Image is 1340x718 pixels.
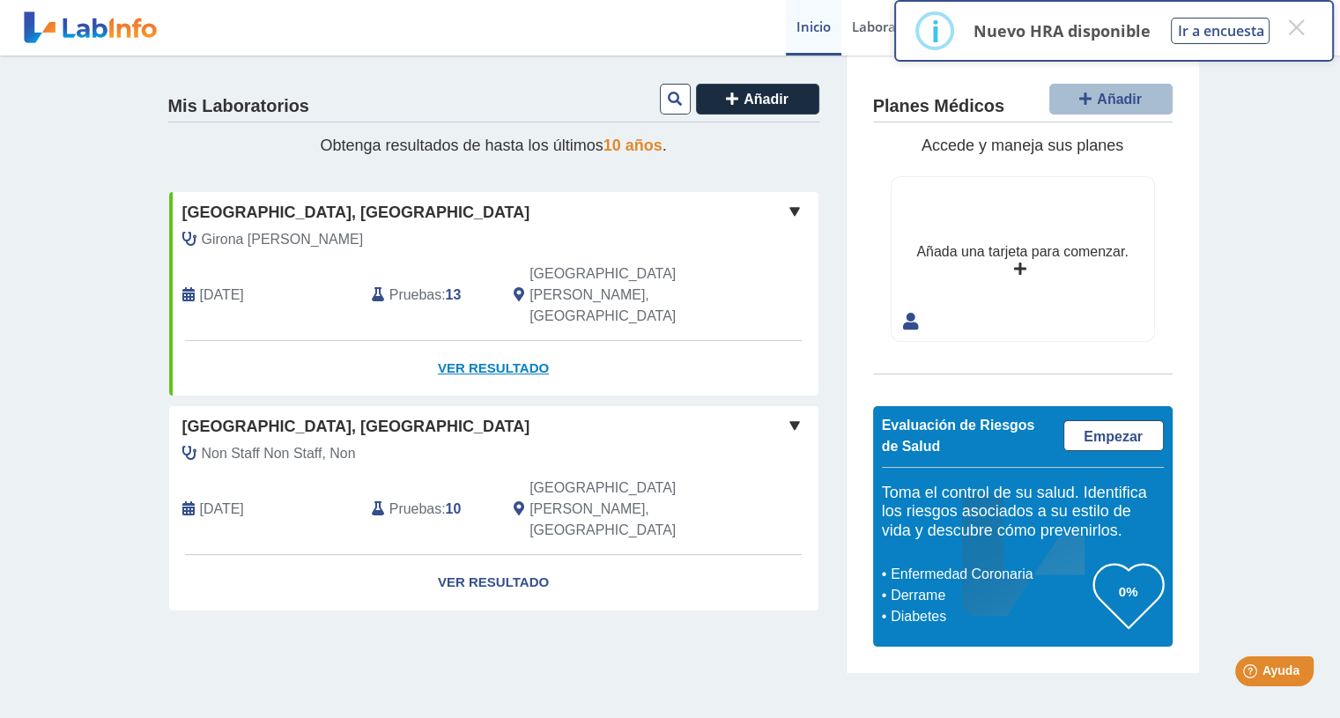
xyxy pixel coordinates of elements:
a: Empezar [1063,420,1164,451]
iframe: Help widget launcher [1183,649,1321,699]
span: 10 años [603,137,663,154]
div: i [930,15,939,47]
span: [GEOGRAPHIC_DATA], [GEOGRAPHIC_DATA] [182,415,530,439]
div: : [359,263,500,327]
li: Derrame [886,585,1093,606]
span: Pruebas [389,499,441,520]
span: Empezar [1084,429,1143,444]
h3: 0% [1093,581,1164,603]
span: San Juan, PR [529,263,724,327]
a: Ver Resultado [169,555,818,611]
h5: Toma el control de su salud. Identifica los riesgos asociados a su estilo de vida y descubre cómo... [882,484,1164,541]
a: Ver Resultado [169,341,818,396]
span: 2025-08-26 [200,285,244,306]
span: Pruebas [389,285,441,306]
button: Close this dialog [1280,11,1312,43]
span: [GEOGRAPHIC_DATA], [GEOGRAPHIC_DATA] [182,201,530,225]
span: Añadir [1097,92,1142,107]
b: 10 [446,501,462,516]
span: Obtenga resultados de hasta los últimos . [320,137,666,154]
span: San Juan, PR [529,477,724,541]
li: Diabetes [886,606,1093,627]
h4: Planes Médicos [873,96,1004,117]
h4: Mis Laboratorios [168,96,309,117]
button: Ir a encuesta [1171,18,1270,44]
div: Añada una tarjeta para comenzar. [916,241,1128,263]
b: 13 [446,287,462,302]
button: Añadir [696,84,819,115]
div: : [359,477,500,541]
li: Enfermedad Coronaria [886,564,1093,585]
span: 2023-09-02 [200,499,244,520]
button: Añadir [1049,84,1173,115]
span: Evaluación de Riesgos de Salud [882,418,1035,454]
p: Nuevo HRA disponible [973,20,1150,41]
span: Girona Lozada, Marielys [202,229,364,250]
span: Accede y maneja sus planes [922,137,1123,154]
span: Non Staff Non Staff, Non [202,443,356,464]
span: Añadir [744,92,788,107]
